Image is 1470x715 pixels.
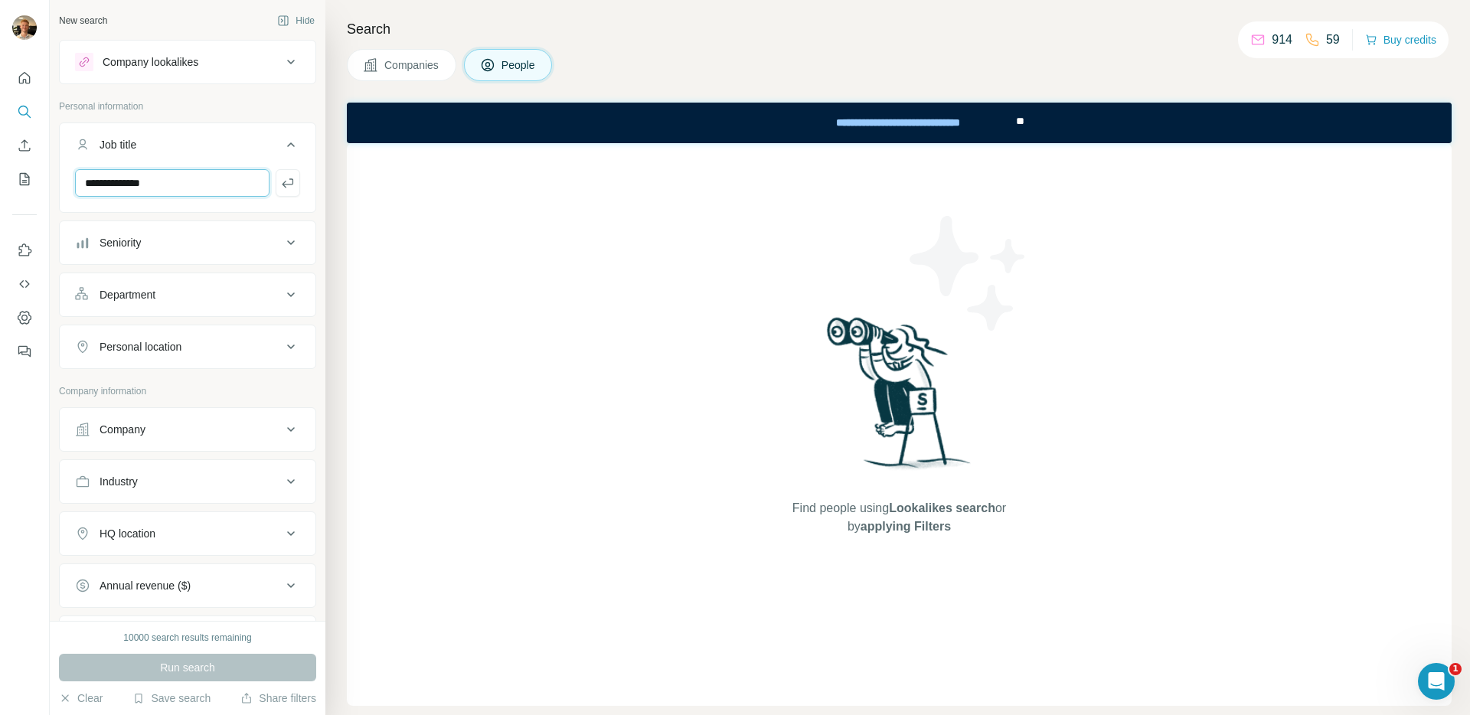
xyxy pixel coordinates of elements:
[59,691,103,706] button: Clear
[347,103,1452,143] iframe: Banner
[100,235,141,250] div: Seniority
[60,224,315,261] button: Seniority
[1449,663,1462,675] span: 1
[1326,31,1340,49] p: 59
[12,270,37,298] button: Use Surfe API
[384,57,440,73] span: Companies
[12,15,37,40] img: Avatar
[12,304,37,331] button: Dashboard
[100,526,155,541] div: HQ location
[12,132,37,159] button: Enrich CSV
[60,276,315,313] button: Department
[12,64,37,92] button: Quick start
[123,631,251,645] div: 10000 search results remaining
[100,339,181,354] div: Personal location
[100,474,138,489] div: Industry
[100,422,145,437] div: Company
[60,44,315,80] button: Company lookalikes
[501,57,537,73] span: People
[59,100,316,113] p: Personal information
[60,619,315,656] button: Employees (size)
[59,384,316,398] p: Company information
[861,520,951,533] span: applying Filters
[12,98,37,126] button: Search
[59,14,107,28] div: New search
[100,578,191,593] div: Annual revenue ($)
[240,691,316,706] button: Share filters
[60,126,315,169] button: Job title
[103,54,198,70] div: Company lookalikes
[12,338,37,365] button: Feedback
[347,18,1452,40] h4: Search
[266,9,325,32] button: Hide
[1418,663,1455,700] iframe: Intercom live chat
[60,463,315,500] button: Industry
[100,287,155,302] div: Department
[1365,29,1436,51] button: Buy credits
[60,328,315,365] button: Personal location
[820,313,979,484] img: Surfe Illustration - Woman searching with binoculars
[12,237,37,264] button: Use Surfe on LinkedIn
[132,691,211,706] button: Save search
[12,165,37,193] button: My lists
[60,411,315,448] button: Company
[100,137,136,152] div: Job title
[1272,31,1292,49] p: 914
[900,204,1037,342] img: Surfe Illustration - Stars
[776,499,1021,536] span: Find people using or by
[60,515,315,552] button: HQ location
[60,567,315,604] button: Annual revenue ($)
[889,501,995,514] span: Lookalikes search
